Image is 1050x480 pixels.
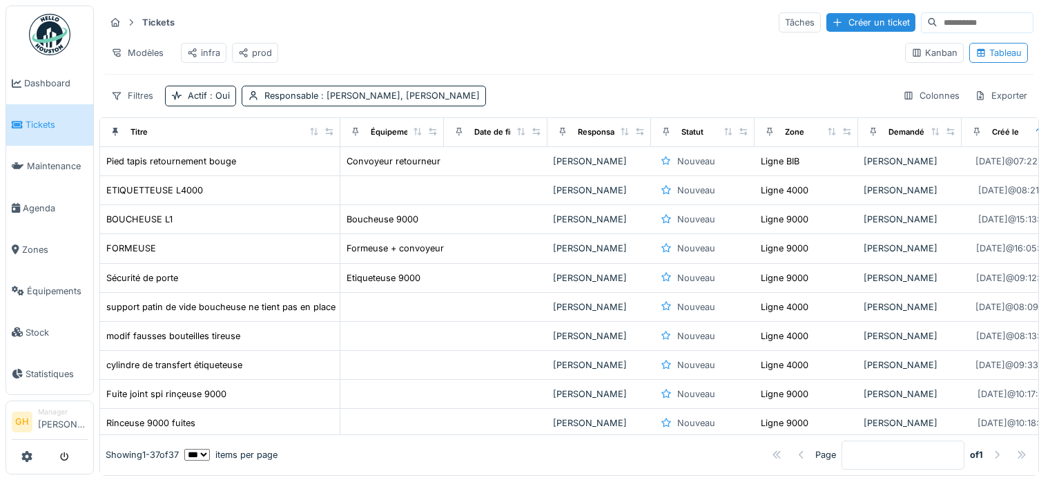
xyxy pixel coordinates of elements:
[27,160,88,173] span: Maintenance
[105,43,170,63] div: Modèles
[187,46,220,59] div: infra
[188,89,230,102] div: Actif
[474,126,544,138] div: Date de fin prévue
[6,104,93,146] a: Tickets
[12,412,32,432] li: GH
[207,90,230,101] span: : Oui
[978,387,1049,401] div: [DATE] @ 10:17:26
[761,271,808,285] div: Ligne 9000
[106,329,240,343] div: modif fausses bouteilles tireuse
[864,271,956,285] div: [PERSON_NAME]
[27,285,88,298] span: Équipements
[24,77,88,90] span: Dashboard
[761,184,808,197] div: Ligne 4000
[238,46,272,59] div: prod
[106,242,156,255] div: FORMEUSE
[553,416,645,430] div: [PERSON_NAME]
[553,242,645,255] div: [PERSON_NAME]
[970,449,983,462] strong: of 1
[761,213,808,226] div: Ligne 9000
[347,242,469,255] div: Formeuse + convoyeur 9000
[761,155,799,168] div: Ligne BIB
[106,184,203,197] div: ETIQUETTEUSE L4000
[184,449,278,462] div: items per page
[677,242,715,255] div: Nouveau
[677,416,715,430] div: Nouveau
[347,155,440,168] div: Convoyeur retourneur
[553,387,645,401] div: [PERSON_NAME]
[38,407,88,417] div: Manager
[26,118,88,131] span: Tickets
[553,213,645,226] div: [PERSON_NAME]
[26,367,88,381] span: Statistiques
[6,353,93,394] a: Statistiques
[761,358,808,372] div: Ligne 4000
[553,300,645,314] div: [PERSON_NAME]
[911,46,957,59] div: Kanban
[6,146,93,187] a: Maintenance
[761,300,808,314] div: Ligne 4000
[106,416,195,430] div: Rinceuse 9000 fuites
[779,12,821,32] div: Tâches
[978,184,1049,197] div: [DATE] @ 08:21:11
[29,14,70,55] img: Badge_color-CXgf-gQk.svg
[371,126,416,138] div: Équipement
[826,13,915,32] div: Créer un ticket
[864,184,956,197] div: [PERSON_NAME]
[553,329,645,343] div: [PERSON_NAME]
[12,407,88,440] a: GH Manager[PERSON_NAME]
[137,16,180,29] strong: Tickets
[864,242,956,255] div: [PERSON_NAME]
[106,449,179,462] div: Showing 1 - 37 of 37
[677,387,715,401] div: Nouveau
[318,90,480,101] span: : [PERSON_NAME], [PERSON_NAME]
[761,387,808,401] div: Ligne 9000
[864,155,956,168] div: [PERSON_NAME]
[38,407,88,436] li: [PERSON_NAME]
[864,387,956,401] div: [PERSON_NAME]
[681,126,703,138] div: Statut
[761,242,808,255] div: Ligne 9000
[26,326,88,339] span: Stock
[6,187,93,229] a: Agenda
[677,358,715,372] div: Nouveau
[761,329,808,343] div: Ligne 4000
[106,358,242,372] div: cylindre de transfert étiqueteuse
[978,213,1049,226] div: [DATE] @ 15:13:10
[677,271,715,285] div: Nouveau
[553,155,645,168] div: [PERSON_NAME]
[815,449,836,462] div: Page
[6,63,93,104] a: Dashboard
[677,300,715,314] div: Nouveau
[6,270,93,311] a: Équipements
[22,243,88,256] span: Zones
[864,358,956,372] div: [PERSON_NAME]
[785,126,804,138] div: Zone
[130,126,148,138] div: Titre
[864,416,956,430] div: [PERSON_NAME]
[578,126,626,138] div: Responsable
[969,86,1033,106] div: Exporter
[978,416,1049,430] div: [DATE] @ 10:18:47
[347,271,420,285] div: Etiqueteuse 9000
[6,311,93,353] a: Stock
[888,126,938,138] div: Demandé par
[553,184,645,197] div: [PERSON_NAME]
[897,86,966,106] div: Colonnes
[553,358,645,372] div: [PERSON_NAME]
[761,416,808,430] div: Ligne 9000
[553,271,645,285] div: [PERSON_NAME]
[106,300,336,314] div: support patin de vide boucheuse ne tient pas en place
[677,155,715,168] div: Nouveau
[864,300,956,314] div: [PERSON_NAME]
[106,155,236,168] div: Pied tapis retournement bouge
[264,89,480,102] div: Responsable
[864,213,956,226] div: [PERSON_NAME]
[106,387,226,401] div: Fuite joint spi rinçeuse 9000
[677,184,715,197] div: Nouveau
[975,46,1022,59] div: Tableau
[23,202,88,215] span: Agenda
[106,213,173,226] div: BOUCHEUSE L1
[864,329,956,343] div: [PERSON_NAME]
[677,329,715,343] div: Nouveau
